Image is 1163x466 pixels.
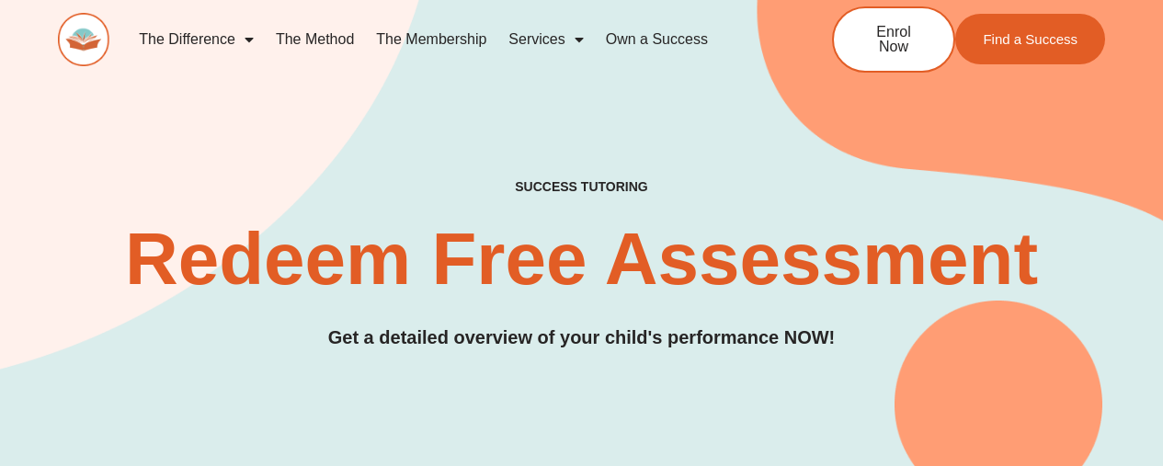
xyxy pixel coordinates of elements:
[497,18,594,61] a: Services
[595,18,719,61] a: Own a Success
[58,324,1105,352] h3: Get a detailed overview of your child's performance NOW!
[58,222,1105,296] h2: Redeem Free Assessment
[128,18,771,61] nav: Menu
[427,179,736,195] h4: SUCCESS TUTORING​
[955,14,1105,64] a: Find a Success
[983,32,1077,46] span: Find a Success
[265,18,365,61] a: The Method
[832,6,955,73] a: Enrol Now
[365,18,497,61] a: The Membership
[128,18,265,61] a: The Difference
[861,25,926,54] span: Enrol Now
